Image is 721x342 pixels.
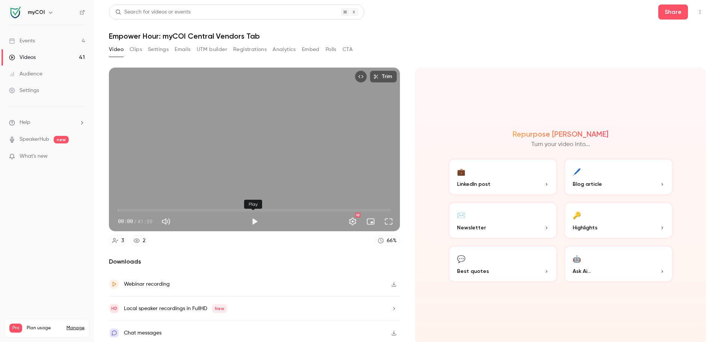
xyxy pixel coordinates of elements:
[130,44,142,56] button: Clips
[573,166,581,177] div: 🖊️
[118,217,152,225] div: 00:00
[387,237,397,245] div: 66 %
[9,70,42,78] div: Audience
[109,236,127,246] a: 3
[342,44,353,56] button: CTA
[363,214,378,229] button: Turn on miniplayer
[9,6,21,18] img: myCOI
[381,214,396,229] button: Full screen
[109,257,400,266] h2: Downloads
[457,209,465,221] div: ✉️
[457,253,465,264] div: 💬
[148,44,169,56] button: Settings
[573,253,581,264] div: 🤖
[121,237,124,245] div: 3
[448,158,558,196] button: 💼LinkedIn post
[573,180,602,188] span: Blog article
[124,304,227,313] div: Local speaker recordings in FullHD
[124,280,170,289] div: Webinar recording
[573,224,597,232] span: Highlights
[197,44,227,56] button: UTM builder
[355,213,360,217] div: HD
[54,136,69,143] span: new
[9,87,39,94] div: Settings
[345,214,360,229] button: Settings
[233,44,267,56] button: Registrations
[115,8,190,16] div: Search for videos or events
[137,217,152,225] span: 41:59
[658,5,688,20] button: Share
[212,304,227,313] span: New
[9,54,36,61] div: Videos
[374,236,400,246] a: 66%
[457,166,465,177] div: 💼
[694,6,706,18] button: Top Bar Actions
[27,325,62,331] span: Plan usage
[326,44,336,56] button: Polls
[9,37,35,45] div: Events
[118,217,133,225] span: 00:00
[564,158,673,196] button: 🖊️Blog article
[158,214,173,229] button: Mute
[124,328,161,337] div: Chat messages
[531,140,590,149] p: Turn your video into...
[130,236,149,246] a: 2
[244,200,262,209] div: Play
[143,237,145,245] div: 2
[134,217,137,225] span: /
[448,202,558,239] button: ✉️Newsletter
[564,202,673,239] button: 🔑Highlights
[66,325,84,331] a: Manage
[273,44,296,56] button: Analytics
[20,136,49,143] a: SpeakerHub
[513,130,608,139] h2: Repurpose [PERSON_NAME]
[355,71,367,83] button: Embed video
[109,32,706,41] h1: Empower Hour: myCOI Central Vendors Tab
[448,245,558,283] button: 💬Best quotes
[573,267,591,275] span: Ask Ai...
[9,324,22,333] span: Pro
[9,119,85,127] li: help-dropdown-opener
[175,44,190,56] button: Emails
[573,209,581,221] div: 🔑
[302,44,320,56] button: Embed
[28,9,45,16] h6: myCOI
[564,245,673,283] button: 🤖Ask Ai...
[20,119,30,127] span: Help
[457,224,486,232] span: Newsletter
[109,44,124,56] button: Video
[20,152,48,160] span: What's new
[370,71,397,83] button: Trim
[457,267,489,275] span: Best quotes
[457,180,490,188] span: LinkedIn post
[247,214,262,229] button: Play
